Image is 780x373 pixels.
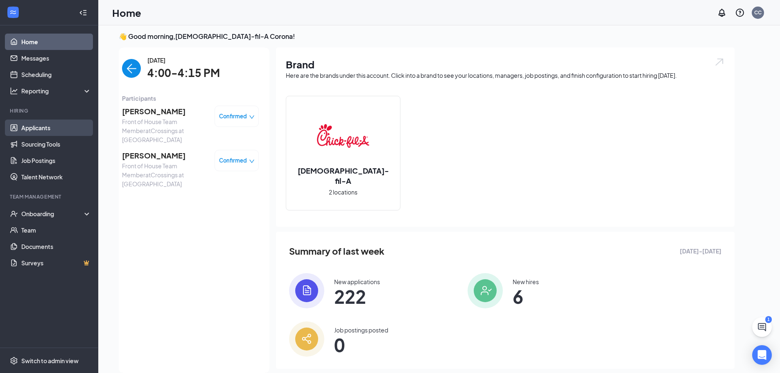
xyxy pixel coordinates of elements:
[10,193,90,200] div: Team Management
[21,66,91,83] a: Scheduling
[21,210,84,218] div: Onboarding
[289,273,324,308] img: icon
[334,289,380,304] span: 222
[21,136,91,152] a: Sourcing Tools
[334,326,388,334] div: Job postings posted
[714,57,725,67] img: open.6027fd2a22e1237b5b06.svg
[757,322,767,332] svg: ChatActive
[289,321,324,357] img: icon
[735,8,745,18] svg: QuestionInfo
[334,337,388,352] span: 0
[112,6,141,20] h1: Home
[334,278,380,286] div: New applications
[286,57,725,71] h1: Brand
[122,94,259,103] span: Participants
[680,246,721,255] span: [DATE] - [DATE]
[21,50,91,66] a: Messages
[21,222,91,238] a: Team
[147,65,220,81] span: 4:00-4:15 PM
[21,238,91,255] a: Documents
[119,32,735,41] h3: 👋 Good morning, [DEMOGRAPHIC_DATA]-fil-A Corona !
[147,56,220,65] span: [DATE]
[10,210,18,218] svg: UserCheck
[21,255,91,271] a: SurveysCrown
[10,107,90,114] div: Hiring
[21,34,91,50] a: Home
[765,316,772,323] div: 1
[9,8,17,16] svg: WorkstreamLogo
[122,161,208,188] span: Front of House Team Member at Crossings at [GEOGRAPHIC_DATA]
[122,117,208,144] span: Front of House Team Member at Crossings at [GEOGRAPHIC_DATA]
[286,165,400,186] h2: [DEMOGRAPHIC_DATA]-fil-A
[286,71,725,79] div: Here are the brands under this account. Click into a brand to see your locations, managers, job p...
[317,110,369,162] img: Chick-fil-A
[754,9,762,16] div: CC
[249,158,255,164] span: down
[289,244,384,258] span: Summary of last week
[752,317,772,337] button: ChatActive
[219,156,247,165] span: Confirmed
[329,188,357,197] span: 2 locations
[468,273,503,308] img: icon
[513,278,539,286] div: New hires
[122,59,141,78] button: back-button
[122,150,208,161] span: [PERSON_NAME]
[513,289,539,304] span: 6
[21,357,79,365] div: Switch to admin view
[10,357,18,365] svg: Settings
[21,169,91,185] a: Talent Network
[219,112,247,120] span: Confirmed
[717,8,727,18] svg: Notifications
[122,106,208,117] span: [PERSON_NAME]
[21,120,91,136] a: Applicants
[21,152,91,169] a: Job Postings
[752,345,772,365] div: Open Intercom Messenger
[21,87,92,95] div: Reporting
[10,87,18,95] svg: Analysis
[249,114,255,120] span: down
[79,9,87,17] svg: Collapse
